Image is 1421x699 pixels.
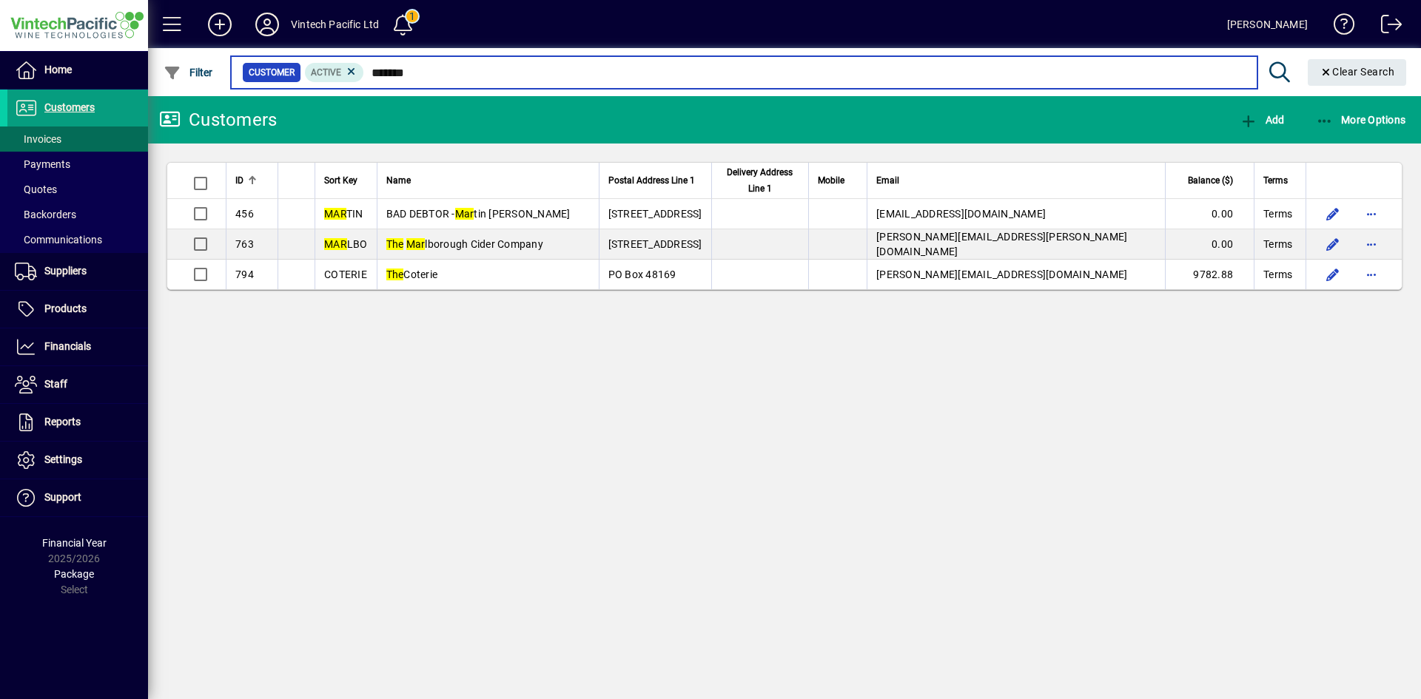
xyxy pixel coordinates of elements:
em: MAR [324,238,347,250]
a: Products [7,291,148,328]
button: Add [196,11,243,38]
span: Email [876,172,899,189]
a: Staff [7,366,148,403]
button: Profile [243,11,291,38]
span: [PERSON_NAME][EMAIL_ADDRESS][DOMAIN_NAME] [876,269,1127,280]
span: Terms [1263,206,1292,221]
button: Edit [1321,263,1345,286]
span: Filter [164,67,213,78]
span: 763 [235,238,254,250]
span: Clear Search [1320,66,1395,78]
button: More options [1360,232,1383,256]
span: Add [1240,114,1284,126]
em: Mar [455,208,474,220]
span: LBO [324,238,368,250]
span: BAD DEBTOR - tin [PERSON_NAME] [386,208,571,220]
span: Terms [1263,237,1292,251]
span: ID [235,172,243,189]
a: Backorders [7,202,148,227]
em: Mar [406,238,426,250]
button: Add [1236,107,1288,133]
span: PO Box 48169 [608,269,676,280]
a: Support [7,479,148,516]
span: Home [44,64,72,75]
span: Payments [15,158,70,170]
span: Reports [44,416,81,428]
span: Terms [1263,172,1288,189]
td: 0.00 [1165,199,1254,229]
span: 794 [235,269,254,280]
span: [PERSON_NAME][EMAIL_ADDRESS][PERSON_NAME][DOMAIN_NAME] [876,231,1127,257]
span: COTERIE [324,269,367,280]
a: Logout [1370,3,1402,51]
div: Customers [159,108,277,132]
div: Email [876,172,1156,189]
a: Quotes [7,177,148,202]
span: Package [54,568,94,580]
span: Customers [44,101,95,113]
span: Staff [44,378,67,390]
div: ID [235,172,269,189]
a: Home [7,52,148,89]
button: Edit [1321,202,1345,226]
td: 0.00 [1165,229,1254,260]
span: Customer [249,65,295,80]
span: Sort Key [324,172,357,189]
button: More options [1360,263,1383,286]
span: Balance ($) [1188,172,1233,189]
span: Active [311,67,341,78]
em: MAR [324,208,346,220]
span: lborough Cider Company [386,238,543,250]
div: Name [386,172,590,189]
span: Financials [44,340,91,352]
span: Suppliers [44,265,87,277]
span: Delivery Address Line 1 [721,164,800,197]
em: The [386,269,404,280]
span: Postal Address Line 1 [608,172,695,189]
div: [PERSON_NAME] [1227,13,1308,36]
span: Products [44,303,87,314]
span: Backorders [15,209,76,220]
button: More Options [1312,107,1410,133]
button: More options [1360,202,1383,226]
button: Filter [160,59,217,86]
span: Financial Year [42,537,107,549]
span: [STREET_ADDRESS] [608,208,702,220]
td: 9782.88 [1165,260,1254,289]
a: Financials [7,328,148,365]
mat-chip: Activation Status: Active [305,63,364,82]
span: Mobile [818,172,844,189]
button: Clear [1308,59,1407,86]
span: [STREET_ADDRESS] [608,238,702,250]
span: Name [386,172,411,189]
em: The [386,238,404,250]
a: Knowledge Base [1323,3,1355,51]
a: Suppliers [7,253,148,290]
span: Terms [1263,267,1292,282]
button: Edit [1321,232,1345,256]
span: Communications [15,234,102,246]
span: Quotes [15,183,57,195]
div: Mobile [818,172,858,189]
a: Communications [7,227,148,252]
a: Invoices [7,126,148,152]
a: Reports [7,404,148,441]
span: Coterie [386,269,438,280]
a: Payments [7,152,148,177]
span: Support [44,491,81,503]
span: Invoices [15,133,61,145]
a: Settings [7,442,148,479]
span: More Options [1316,114,1406,126]
span: [EMAIL_ADDRESS][DOMAIN_NAME] [876,208,1046,220]
span: 456 [235,208,254,220]
div: Balance ($) [1175,172,1246,189]
span: Settings [44,453,82,465]
span: TIN [324,208,363,220]
div: Vintech Pacific Ltd [291,13,379,36]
